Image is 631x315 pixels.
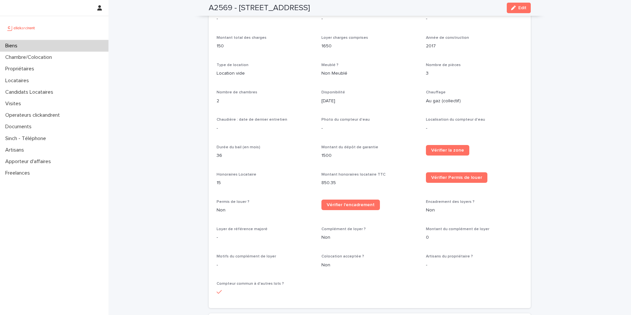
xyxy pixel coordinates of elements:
[426,98,523,105] p: Au gaz (collectif)
[217,227,268,231] span: Loyer de référence majoré
[426,262,523,269] p: -
[426,200,475,204] span: Encadrement des loyers ?
[3,124,37,130] p: Documents
[3,135,51,142] p: Sinch - Téléphone
[321,254,364,258] span: Colocation acceptée ?
[217,234,314,241] p: -
[321,98,418,105] p: [DATE]
[426,63,461,67] span: Nombre de pièces
[321,227,366,231] span: Complément de loyer ?
[217,180,314,186] p: 15
[217,36,267,40] span: Montant total des charges
[507,3,531,13] button: Edit
[3,170,35,176] p: Freelances
[3,78,34,84] p: Locataires
[426,125,523,132] p: -
[3,147,29,153] p: Artisans
[321,43,418,50] p: 1650
[321,152,418,159] p: 1500
[217,90,257,94] span: Nombre de chambres
[431,175,482,180] span: Vérifier Permis de louer
[426,207,523,214] p: Non
[3,43,23,49] p: Biens
[217,262,314,269] p: -
[217,173,256,177] span: Honoraires Locataire
[426,234,523,241] p: 0
[321,173,386,177] span: Montant honoraires locataire TTC
[321,145,378,149] span: Montant du dépôt de garantie
[426,118,485,122] span: Localisation du compteur d'eau
[321,118,370,122] span: Photo du compteur d'eau
[217,15,314,22] p: -
[321,90,345,94] span: Disponibilité
[3,158,56,165] p: Apporteur d'affaires
[321,63,339,67] span: Meublé ?
[327,203,375,207] span: Vérifier l'encadrement
[217,282,284,286] span: Compteur commun à d'autres lots ?
[321,125,418,132] p: -
[321,234,418,241] p: Non
[321,36,368,40] span: Loyer charges comprises
[431,148,464,153] span: Vérifier la zone
[217,145,260,149] span: Durée du bail (en mois)
[321,15,418,22] p: -
[217,152,314,159] p: 36
[217,63,248,67] span: Type de location
[217,125,314,132] p: -
[217,207,314,214] p: Non
[3,89,58,95] p: Candidats Locataires
[426,227,489,231] span: Montant du complément de loyer
[5,21,37,35] img: UCB0brd3T0yccxBKYDjQ
[217,118,287,122] span: Chaudière : date de dernier entretien
[3,112,65,118] p: Operateurs clickandrent
[209,3,310,13] h2: A2569 - [STREET_ADDRESS]
[426,254,473,258] span: Artisans du propriétaire ?
[217,70,314,77] p: Location vide
[217,254,276,258] span: Motifs du complément de loyer
[426,15,523,22] p: -
[426,172,487,183] a: Vérifier Permis de louer
[217,43,314,50] p: 150
[3,101,26,107] p: Visites
[3,66,39,72] p: Propriétaires
[426,70,523,77] p: 3
[321,180,418,186] p: 850.35
[321,200,380,210] a: Vérifier l'encadrement
[3,54,57,61] p: Chambre/Colocation
[217,98,314,105] p: 2
[426,36,469,40] span: Année de construction
[426,90,446,94] span: Chauffage
[426,145,469,156] a: Vérifier la zone
[217,200,249,204] span: Permis de louer ?
[321,70,418,77] p: Non Meublé
[518,6,526,10] span: Edit
[426,43,523,50] p: 2017
[321,262,418,269] p: Non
